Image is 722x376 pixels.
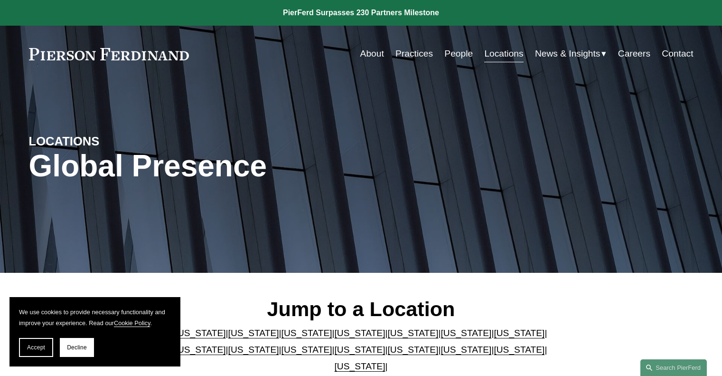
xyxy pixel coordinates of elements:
[640,359,707,376] a: Search this site
[535,46,600,62] span: News & Insights
[441,345,491,355] a: [US_STATE]
[281,328,332,338] a: [US_STATE]
[335,328,385,338] a: [US_STATE]
[281,345,332,355] a: [US_STATE]
[114,319,150,327] a: Cookie Policy
[29,149,472,183] h1: Global Presence
[618,45,650,63] a: Careers
[27,344,45,351] span: Accept
[494,328,544,338] a: [US_STATE]
[335,361,385,371] a: [US_STATE]
[228,328,279,338] a: [US_STATE]
[441,328,491,338] a: [US_STATE]
[395,45,433,63] a: Practices
[387,328,438,338] a: [US_STATE]
[360,45,384,63] a: About
[484,45,523,63] a: Locations
[9,297,180,366] section: Cookie banner
[67,344,87,351] span: Decline
[167,297,555,321] h2: Jump to a Location
[228,345,279,355] a: [US_STATE]
[60,338,94,357] button: Decline
[29,134,195,149] h4: LOCATIONS
[662,45,693,63] a: Contact
[175,345,226,355] a: [US_STATE]
[335,345,385,355] a: [US_STATE]
[19,307,171,328] p: We use cookies to provide necessary functionality and improve your experience. Read our .
[444,45,473,63] a: People
[535,45,607,63] a: folder dropdown
[387,345,438,355] a: [US_STATE]
[494,345,544,355] a: [US_STATE]
[19,338,53,357] button: Accept
[175,328,226,338] a: [US_STATE]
